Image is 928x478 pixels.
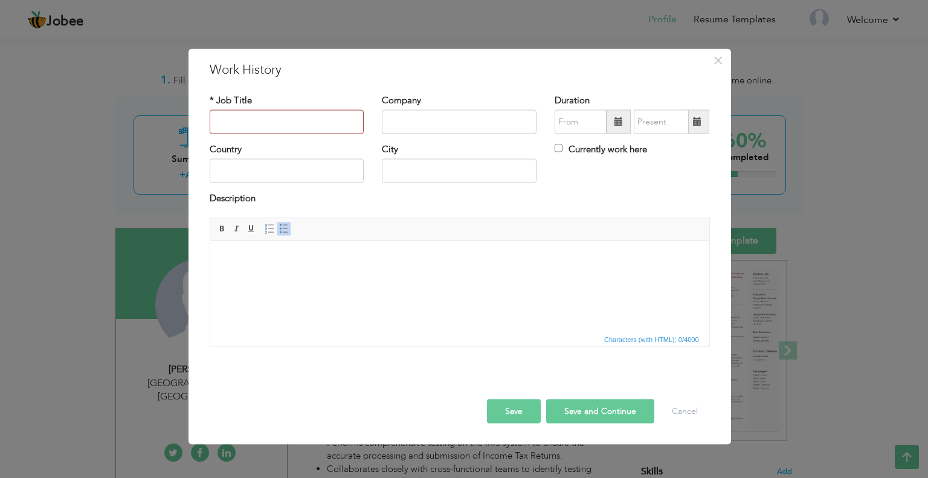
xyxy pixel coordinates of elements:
a: Underline [245,222,258,235]
label: City [382,143,398,156]
button: Save [487,399,541,423]
a: Bold [216,222,229,235]
input: From [555,110,607,134]
label: * Job Title [210,94,252,106]
label: Country [210,143,242,156]
span: × [713,49,723,71]
a: Italic [230,222,243,235]
a: Insert/Remove Bulleted List [277,222,291,235]
label: Currently work here [555,143,647,156]
button: Close [709,50,728,69]
input: Present [634,110,689,134]
button: Cancel [660,399,710,423]
label: Duration [555,94,590,106]
input: Currently work here [555,144,562,152]
label: Company [382,94,421,106]
div: Statistics [602,334,703,344]
iframe: Rich Text Editor, workEditor [210,241,709,331]
h3: Work History [210,60,710,79]
label: Description [210,192,256,205]
a: Insert/Remove Numbered List [263,222,276,235]
span: Characters (with HTML): 0/4000 [602,334,701,344]
button: Save and Continue [546,399,654,423]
